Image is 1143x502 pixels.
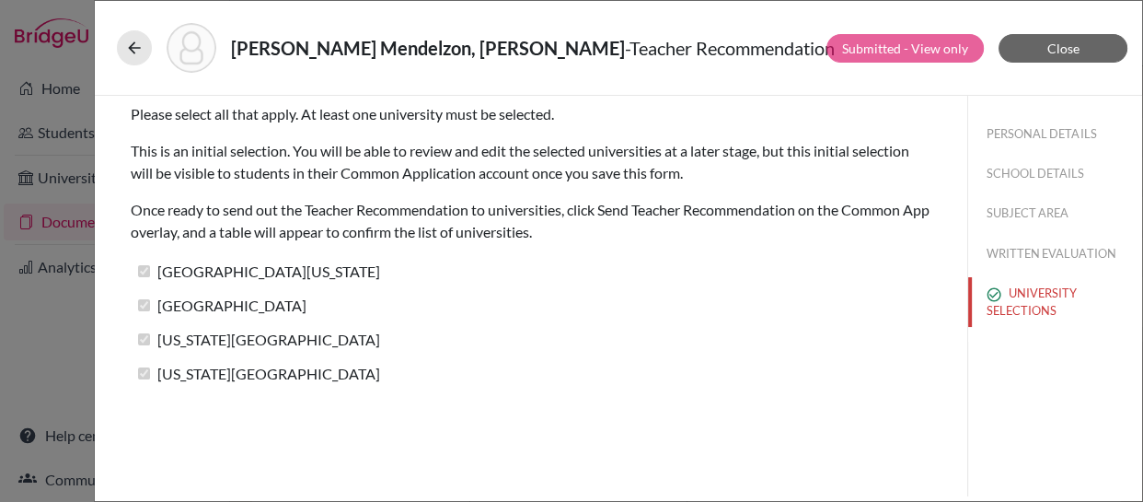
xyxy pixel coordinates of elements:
[968,197,1142,229] button: SUBJECT AREA
[138,299,150,311] input: [GEOGRAPHIC_DATA]
[968,158,1142,190] button: SCHOOL DETAILS
[131,292,306,319] label: [GEOGRAPHIC_DATA]
[131,140,931,184] p: This is an initial selection. You will be able to review and edit the selected universities at a ...
[987,287,1001,302] img: check_circle_outline-e4d4ac0f8e9136db5ab2.svg
[968,118,1142,150] button: PERSONAL DETAILS
[131,199,931,243] p: Once ready to send out the Teacher Recommendation to universities, click Send Teacher Recommendat...
[138,265,150,277] input: [GEOGRAPHIC_DATA][US_STATE]
[131,103,931,125] p: Please select all that apply. At least one university must be selected.
[138,333,150,345] input: [US_STATE][GEOGRAPHIC_DATA]
[138,368,150,379] input: [US_STATE][GEOGRAPHIC_DATA]
[131,258,380,285] label: [GEOGRAPHIC_DATA][US_STATE]
[968,277,1142,327] button: UNIVERSITY SELECTIONS
[625,37,835,59] span: - Teacher Recommendation
[968,238,1142,270] button: WRITTEN EVALUATION
[131,360,380,387] label: [US_STATE][GEOGRAPHIC_DATA]
[231,37,625,59] strong: [PERSON_NAME] Mendelzon, [PERSON_NAME]
[131,326,380,353] label: [US_STATE][GEOGRAPHIC_DATA]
